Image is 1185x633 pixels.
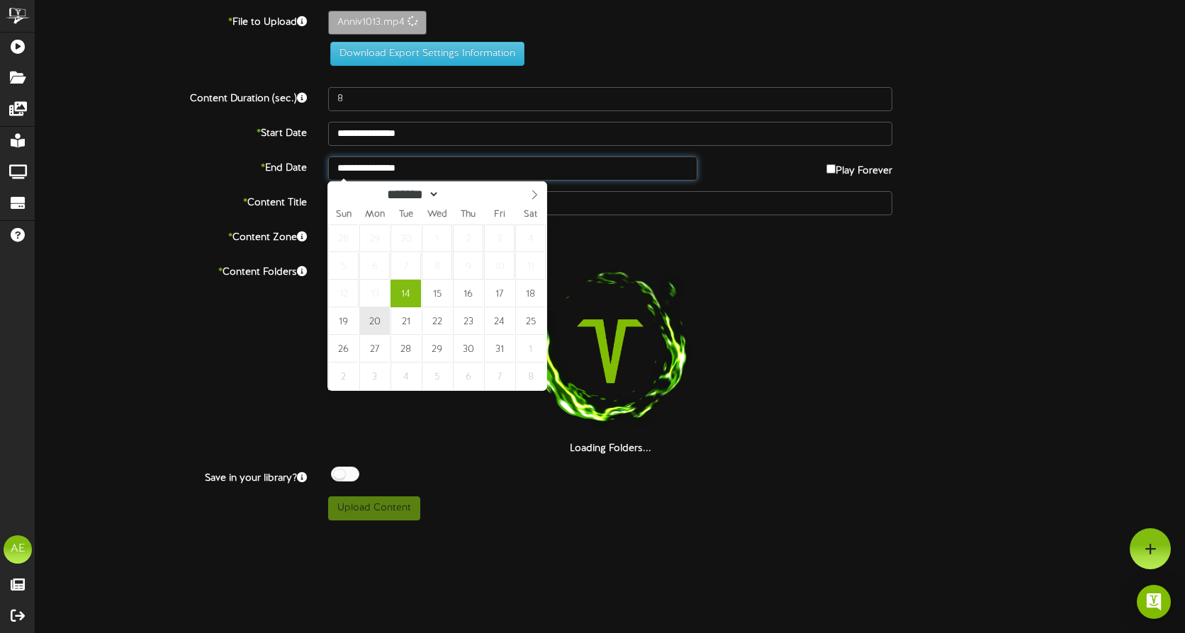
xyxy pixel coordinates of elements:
span: October 1, 2025 [422,224,452,252]
label: Content Folders [25,261,318,280]
span: October 24, 2025 [484,307,515,335]
span: Mon [359,210,391,219]
span: October 20, 2025 [359,307,390,335]
span: October 4, 2025 [515,224,546,252]
button: Download Export Settings Information [330,42,524,66]
span: October 5, 2025 [328,252,359,280]
span: October 27, 2025 [359,335,390,363]
span: November 4, 2025 [391,363,421,390]
span: October 10, 2025 [484,252,515,280]
span: November 7, 2025 [484,363,515,390]
span: October 21, 2025 [391,307,421,335]
span: October 12, 2025 [328,280,359,307]
span: October 8, 2025 [422,252,452,280]
button: Upload Content [328,496,420,520]
span: October 30, 2025 [453,335,483,363]
span: November 6, 2025 [453,363,483,390]
label: Content Duration (sec.) [25,87,318,106]
span: September 30, 2025 [391,224,421,252]
span: September 28, 2025 [328,224,359,252]
label: Content Zone [25,226,318,245]
img: loading-spinner-1.png [520,261,701,442]
span: October 23, 2025 [453,307,483,335]
span: Fri [484,210,515,219]
div: AE [4,535,32,564]
span: Thu [453,210,484,219]
span: Sat [515,210,546,219]
label: Play Forever [826,156,892,178]
span: October 13, 2025 [359,280,390,307]
span: October 9, 2025 [453,252,483,280]
span: October 16, 2025 [453,280,483,307]
label: Content Title [25,191,318,210]
span: October 3, 2025 [484,224,515,252]
span: October 22, 2025 [422,307,452,335]
span: October 2, 2025 [453,224,483,252]
span: October 15, 2025 [422,280,452,307]
span: Sun [328,210,359,219]
span: October 25, 2025 [515,307,546,335]
input: Year [440,187,491,202]
div: Open Intercom Messenger [1137,585,1171,619]
span: October 18, 2025 [515,280,546,307]
span: October 17, 2025 [484,280,515,307]
span: October 11, 2025 [515,252,546,280]
strong: Loading Folders... [570,443,651,454]
label: End Date [25,156,318,176]
span: November 5, 2025 [422,363,452,390]
span: October 19, 2025 [328,307,359,335]
span: November 2, 2025 [328,363,359,390]
label: Save in your library? [25,467,318,486]
span: Tue [391,210,422,219]
input: Title of this Content [328,191,892,215]
span: October 29, 2025 [422,335,452,363]
span: September 29, 2025 [359,224,390,252]
span: October 31, 2025 [484,335,515,363]
label: Start Date [25,122,318,141]
span: Wed [422,210,453,219]
span: October 14, 2025 [391,280,421,307]
input: Play Forever [826,164,836,173]
span: October 7, 2025 [391,252,421,280]
span: November 3, 2025 [359,363,390,390]
label: File to Upload [25,11,318,30]
span: October 6, 2025 [359,252,390,280]
a: Download Export Settings Information [323,48,524,59]
span: October 28, 2025 [391,335,421,363]
span: October 26, 2025 [328,335,359,363]
span: November 8, 2025 [515,363,546,390]
span: November 1, 2025 [515,335,546,363]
